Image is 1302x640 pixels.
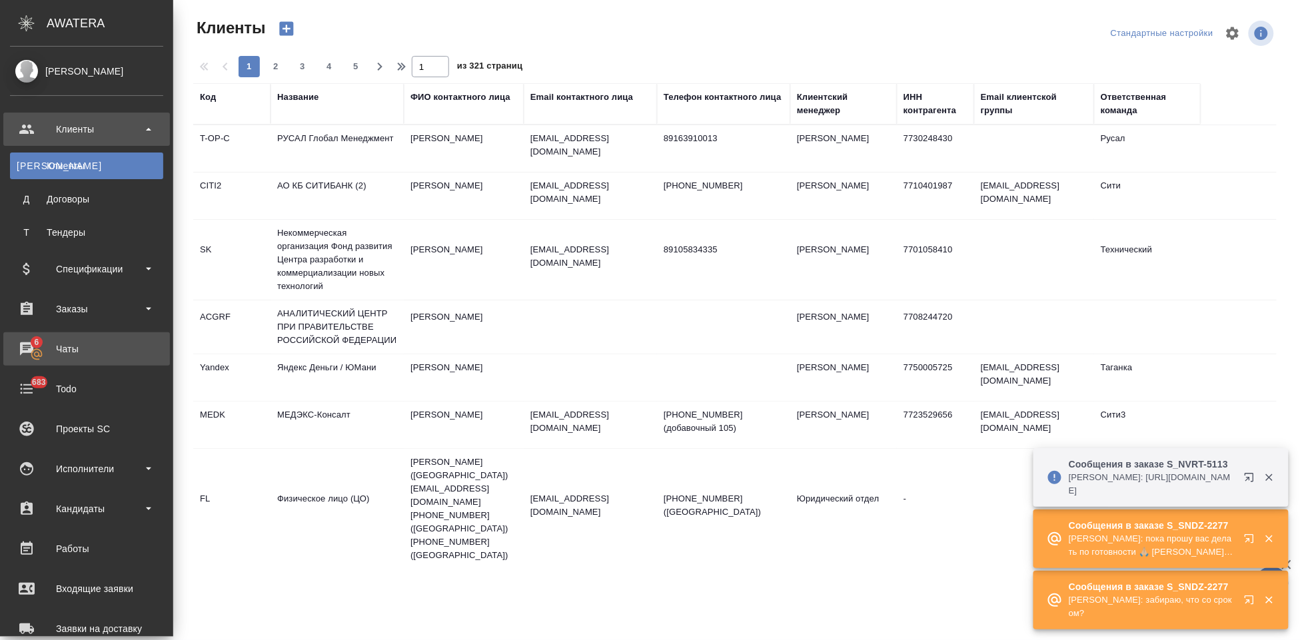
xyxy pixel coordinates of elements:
[10,219,163,246] a: ТТендеры
[271,300,404,354] td: АНАЛИТИЧЕСКИЙ ЦЕНТР ПРИ ПРАВИТЕЛЬСТВЕ РОССИЙСКОЙ ФЕДЕРАЦИИ
[10,459,163,479] div: Исполнители
[193,354,271,401] td: Yandex
[200,91,216,104] div: Код
[1094,125,1201,172] td: Русал
[897,172,974,219] td: 7710401987
[1069,593,1235,620] p: [PERSON_NAME]: забираю, что со сроком?
[1094,236,1201,283] td: Технический
[790,354,897,401] td: [PERSON_NAME]
[404,125,524,172] td: [PERSON_NAME]
[271,17,303,40] button: Создать
[10,119,163,139] div: Клиенты
[3,332,170,366] a: 6Чаты
[797,91,890,117] div: Клиентский менеджер
[1094,354,1201,401] td: Таганка
[193,17,265,39] span: Клиенты
[17,159,157,172] div: Клиенты
[664,408,784,435] p: [PHONE_NUMBER] (добавочный 105)
[271,172,404,219] td: АО КБ СИТИБАНК (2)
[790,236,897,283] td: [PERSON_NAME]
[530,179,650,206] p: [EMAIL_ADDRESS][DOMAIN_NAME]
[265,60,287,73] span: 2
[404,236,524,283] td: [PERSON_NAME]
[1107,23,1217,44] div: split button
[530,243,650,270] p: [EMAIL_ADDRESS][DOMAIN_NAME]
[790,304,897,350] td: [PERSON_NAME]
[10,539,163,559] div: Работы
[319,60,340,73] span: 4
[664,243,784,256] p: 89105834335
[1255,533,1283,545] button: Закрыть
[1069,580,1235,593] p: Сообщения в заказе S_SNDZ-2277
[530,132,650,159] p: [EMAIL_ADDRESS][DOMAIN_NAME]
[1094,172,1201,219] td: Сити
[790,402,897,448] td: [PERSON_NAME]
[974,402,1094,448] td: [EMAIL_ADDRESS][DOMAIN_NAME]
[897,125,974,172] td: 7730248430
[277,91,319,104] div: Название
[10,299,163,319] div: Заказы
[1236,464,1268,496] button: Открыть в новой вкладке
[271,354,404,401] td: Яндекс Деньги / ЮМани
[10,619,163,639] div: Заявки на доставку
[271,125,404,172] td: РУСАЛ Глобал Менеджмент
[404,172,524,219] td: [PERSON_NAME]
[790,172,897,219] td: [PERSON_NAME]
[664,492,784,519] p: [PHONE_NUMBER] ([GEOGRAPHIC_DATA])
[974,172,1094,219] td: [EMAIL_ADDRESS][DOMAIN_NAME]
[457,58,522,77] span: из 321 страниц
[664,91,782,104] div: Телефон контактного лица
[345,56,366,77] button: 5
[265,56,287,77] button: 2
[319,56,340,77] button: 4
[193,172,271,219] td: CITI2
[1236,587,1268,619] button: Открыть в новой вкладке
[271,485,404,532] td: Физическое лицо (ЦО)
[410,91,510,104] div: ФИО контактного лица
[1094,402,1201,448] td: Сити3
[530,91,633,104] div: Email контактного лица
[17,226,157,239] div: Тендеры
[10,379,163,399] div: Todo
[10,499,163,519] div: Кандидаты
[404,449,524,569] td: [PERSON_NAME] ([GEOGRAPHIC_DATA]) [EMAIL_ADDRESS][DOMAIN_NAME] [PHONE_NUMBER] ([GEOGRAPHIC_DATA])...
[292,60,313,73] span: 3
[193,304,271,350] td: ACGRF
[1255,472,1283,483] button: Закрыть
[664,179,784,192] p: [PHONE_NUMBER]
[345,60,366,73] span: 5
[897,354,974,401] td: 7750005725
[1236,525,1268,557] button: Открыть в новой вкладке
[10,153,163,179] a: [PERSON_NAME]Клиенты
[271,220,404,300] td: Некоммерческая организация Фонд развития Центра разработки и коммерциализации новых технологий
[3,372,170,406] a: 683Todo
[10,419,163,439] div: Проекты SC
[10,579,163,599] div: Входящие заявки
[193,485,271,532] td: FL
[404,304,524,350] td: [PERSON_NAME]
[790,125,897,172] td: [PERSON_NAME]
[10,259,163,279] div: Спецификации
[193,236,271,283] td: SK
[10,186,163,212] a: ДДоговоры
[1069,519,1235,532] p: Сообщения в заказе S_SNDZ-2277
[271,402,404,448] td: МЕДЭКС-Консалт
[3,532,170,565] a: Работы
[1101,91,1194,117] div: Ответственная команда
[292,56,313,77] button: 3
[10,339,163,359] div: Чаты
[1217,17,1249,49] span: Настроить таблицу
[193,125,271,172] td: T-OP-C
[530,408,650,435] p: [EMAIL_ADDRESS][DOMAIN_NAME]
[24,376,54,389] span: 683
[3,412,170,446] a: Проекты SC
[10,64,163,79] div: [PERSON_NAME]
[404,354,524,401] td: [PERSON_NAME]
[193,402,271,448] td: MEDK
[897,402,974,448] td: 7723529656
[1249,21,1277,46] span: Посмотреть информацию
[17,192,157,206] div: Договоры
[1069,471,1235,497] p: [PERSON_NAME]: [URL][DOMAIN_NAME]
[1069,458,1235,471] p: Сообщения в заказе S_NVRT-5113
[47,10,173,37] div: AWATERA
